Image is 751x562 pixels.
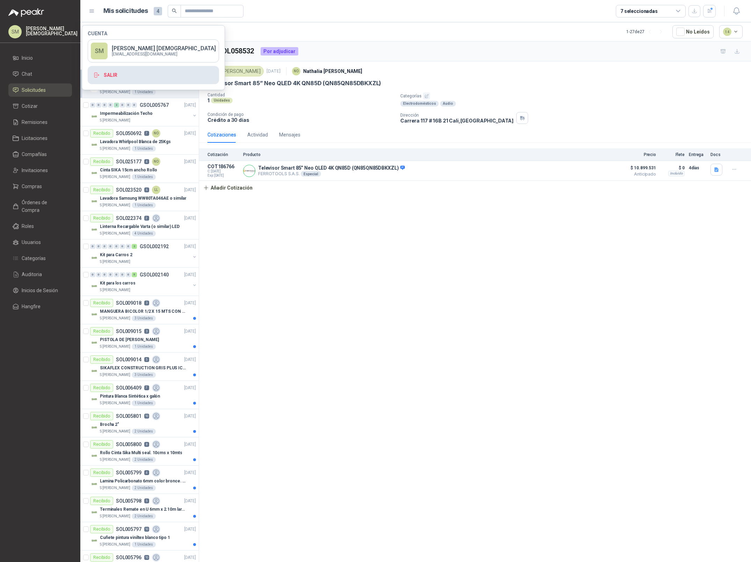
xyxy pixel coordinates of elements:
a: RecibidoSOL0064097[DATE] Company LogoPintura Blanca Sintética x galónS [PERSON_NAME]1 Unidades [80,381,199,409]
img: Company Logo [90,112,99,120]
div: 0 [90,244,95,249]
div: 0 [126,244,131,249]
span: Categorías [22,254,46,262]
div: 0 [102,244,107,249]
p: Rollo Cinta Sika Multi seal. 10cms x 10mts [100,450,182,456]
p: Crédito a 30 días [207,117,395,123]
a: SM[PERSON_NAME] [DEMOGRAPHIC_DATA][EMAIL_ADDRESS][DOMAIN_NAME] [88,39,219,62]
div: NO [292,67,300,75]
div: 2 Unidades [132,485,156,491]
a: RecibidoSOL0058008[DATE] Company LogoRollo Cinta Sika Multi seal. 10cms x 10mtsS [PERSON_NAME]2 U... [80,437,199,466]
p: S [PERSON_NAME] [100,287,130,293]
p: [DATE] [184,328,196,335]
a: Categorías [8,252,72,265]
p: SOL005798 [116,498,141,503]
div: 0 [114,244,119,249]
a: Compañías [8,148,72,161]
div: Recibido [90,157,113,166]
div: 3 Unidades [132,372,156,378]
p: COT186766 [207,164,239,169]
img: Company Logo [90,367,99,375]
a: RecibidoSOL0057985[DATE] Company LogoTerminales Remate en U 6mm x 2.10m largo, gris (aluminio)S [... [80,494,199,522]
p: 10 [144,414,149,419]
p: [DATE] [184,187,196,193]
div: Recibido [90,129,113,138]
p: Flete [660,152,685,157]
a: Licitaciones [8,132,72,145]
div: Recibido [90,186,113,194]
h4: Cuenta [88,31,219,36]
a: RecibidoSOL0251774NO[DATE] Company LogoCinta SIKA 15cm ancho RolloS [PERSON_NAME]1 Unidades [80,155,199,183]
p: SOL023520 [116,187,141,192]
button: Añadir Cotización [199,181,256,195]
div: LL [152,186,160,194]
div: Por adjudicar [261,47,298,56]
p: GSOL002140 [140,272,169,277]
p: 7 [144,131,149,136]
span: C: [DATE] [207,169,239,173]
a: Roles [8,220,72,233]
img: Logo peakr [8,8,44,17]
a: Invitaciones [8,164,72,177]
p: Cotización [207,152,239,157]
p: S [PERSON_NAME] [100,259,130,265]
img: Company Logo [90,310,99,318]
div: Recibido [90,412,113,420]
p: Cinta SIKA 15cm ancho Rollo [100,167,157,173]
a: RecibidoSOL0090183[DATE] Company LogoMANGUERA BICOLOR 1/2 X 15 MTS CON ACOPLESS [PERSON_NAME]3 Un... [80,296,199,324]
a: Remisiones [8,116,72,129]
div: Recibido [90,553,113,562]
p: Cuñete pintura viniltex blanco tipo 1 [100,534,170,541]
div: 1 Unidades [132,146,156,151]
p: Impermeabilización Techo [100,110,153,117]
span: Compañías [22,150,47,158]
span: Roles [22,222,34,230]
div: 3 Unidades [132,316,156,321]
div: 1 Unidades [132,542,156,547]
div: Electrodomésticos [400,101,439,106]
span: Chat [22,70,32,78]
div: 2 Unidades [132,457,156,463]
p: SOL009015 [116,329,141,334]
img: Company Logo [90,225,99,234]
div: 2 Unidades [132,513,156,519]
p: [DATE] [184,102,196,109]
img: Company Logo [90,338,99,347]
p: [DATE] [184,498,196,504]
p: 1 [207,97,210,103]
h3: SOL058532 [218,46,255,57]
p: Pintura Blanca Sintética x galón [100,393,160,400]
p: Dirección [400,113,513,118]
div: Unidades [211,98,233,103]
p: Producto [243,152,617,157]
p: Brocha 2" [100,421,119,428]
p: [PERSON_NAME] [DEMOGRAPHIC_DATA] [112,46,216,51]
a: RecibidoSOL0506927NO[DATE] Company LogoLavadora Whirlpool Blanca de 25KgsS [PERSON_NAME]1 Unidades [80,126,199,155]
p: S [PERSON_NAME] [100,89,130,95]
a: Cotizar [8,99,72,113]
p: SOL009018 [116,301,141,305]
p: S [PERSON_NAME] [100,174,130,180]
p: SOL005799 [116,470,141,475]
div: 2 [114,103,119,108]
p: [DATE] [184,554,196,561]
img: Company Logo [90,536,99,545]
p: S [PERSON_NAME] [100,146,130,151]
p: SOL025177 [116,159,141,164]
a: Solicitudes [8,83,72,97]
a: RecibidoSOL0057994[DATE] Company LogoLamina Policarbonato 6mm color bronce. Ancho 2.10 x 5.90 lar... [80,466,199,494]
p: FERROTOOLS S.A.S. [258,171,405,177]
p: GSOL005767 [140,103,169,108]
div: 1 Unidades [132,174,156,180]
p: SOL022374 [116,216,141,221]
div: Recibido [90,468,113,477]
p: [DATE] [267,68,280,75]
a: 0 0 0 0 2 0 0 0 GSOL005767[DATE] Company LogoImpermeabilización TechoS [PERSON_NAME] [90,101,197,123]
p: 8 [144,442,149,447]
p: 3 [144,329,149,334]
p: 6 [144,187,149,192]
p: Televisor Smart 85” Neo QLED 4K QN85D (QN85QN85DBKXZL) [258,165,405,171]
p: [DATE] [184,356,196,363]
p: S [PERSON_NAME] [100,344,130,349]
p: [DATE] [184,413,196,420]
